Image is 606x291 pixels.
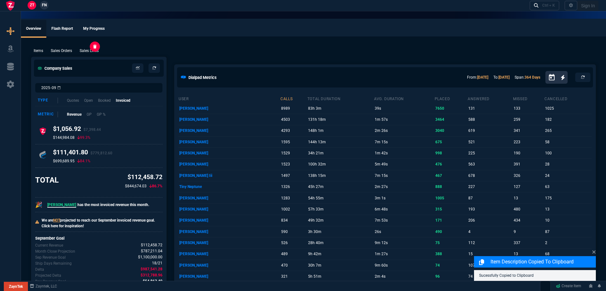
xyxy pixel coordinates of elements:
a: Overview [21,20,46,38]
p: 476 [435,160,466,169]
p: Tiny Neptune [179,182,279,191]
th: user [178,94,280,103]
p: 190 [514,149,543,158]
p: 3464 [435,115,466,124]
a: msbcCompanyName [28,283,59,289]
p: [PERSON_NAME] [179,126,279,135]
p: $699,689.95 [53,158,75,164]
p: 100 [545,149,590,158]
h3: TOTAL [35,175,59,185]
p: 678 [468,171,512,180]
th: total duration [307,94,374,103]
p: 🎉 [35,200,42,209]
p: From: [467,74,488,80]
p: 619 [468,126,512,135]
p: 4 [468,227,512,236]
p: 34h 21m [308,149,373,158]
h5: Company Sales [38,65,72,71]
p: 45h 27m [308,182,373,191]
p: 171 [435,216,466,225]
p: 1m 57s [375,115,433,124]
th: missed [513,94,544,103]
p: 83h 3m [308,104,373,113]
p: 74 [435,261,466,270]
p: Span: [515,74,540,80]
p: 6m 48s [375,205,433,214]
p: 2m 26s [375,126,433,135]
p: 39s [375,104,433,113]
p: spec.value [137,278,162,284]
p: Sales Lines [80,48,99,54]
p: Items [34,48,43,54]
p: 144h 13m [308,138,373,146]
p: 223 [514,138,543,146]
p: 1025 [545,104,590,113]
p: 87 [468,194,512,203]
p: 1497 [281,171,306,180]
p: 74 [468,272,512,281]
p: 265 [545,126,590,135]
p: 675 [435,138,466,146]
p: 206 [468,216,512,225]
p: 13 [514,194,543,203]
p: 9h 42m [308,249,373,258]
p: 9 [514,227,543,236]
p: [PERSON_NAME] [179,115,279,124]
p: 1005 [435,194,466,203]
h6: September Goal [35,236,162,241]
p: 7m 15s [375,171,433,180]
p: [PERSON_NAME] Iii [179,171,279,180]
p: 259 [514,115,543,124]
p: GP [87,112,92,117]
span: NOT [53,218,60,223]
p: [PERSON_NAME] [179,216,279,225]
p: 1m 27s [375,249,433,258]
p: 3h 30m [308,227,373,236]
span: Uses current month's data to project the month's close. [141,248,162,254]
p: Sucessfully Copied to Clipboard [479,273,591,278]
p: 337 [514,238,543,247]
p: has the most invoiced revenue this month. [47,202,149,208]
p: 590 [281,227,306,236]
span: The difference between the current month's Revenue goal and projected month-end. [141,272,162,278]
p: 9m 60s [375,261,433,270]
p: 10 [545,216,590,225]
p: 182 [545,115,590,124]
p: 4293 [281,126,306,135]
button: Open calendar [548,73,561,82]
p: [PERSON_NAME] [179,261,279,270]
p: [PERSON_NAME] [179,205,279,214]
p: 30h 7m [308,261,373,270]
p: 1529 [281,149,306,158]
div: Ctrl + K [542,3,555,8]
p: 127 [514,182,543,191]
h4: $1,056.92 [53,125,101,135]
p: 133 [514,104,543,113]
a: Flash Report [46,20,78,38]
p: [PERSON_NAME] [179,160,279,169]
p: Company Revenue Goal for Sep. [35,255,66,260]
p: Booked [98,98,111,103]
a: [DATE] [498,75,510,80]
th: placed [434,94,468,103]
p: 87 [545,227,590,236]
p: 112 [468,238,512,247]
p: 521 [468,138,512,146]
th: cancelled [544,94,592,103]
p: GP % [97,112,106,117]
span: [PERSON_NAME] [47,203,76,208]
p: $144,984.08 [53,135,75,140]
p: 1002 [281,205,306,214]
p: 470 [281,261,306,270]
p: Revenue [67,112,82,117]
p: 58 [545,138,590,146]
p: 998 [435,149,466,158]
span: Delta divided by the remaining ship days. [143,278,163,284]
p: spec.value [135,242,163,248]
p: Delta divided by the remaining ship days. [35,279,66,284]
p: 315 [435,205,466,214]
a: My Progress [78,20,110,38]
p: 563 [468,160,512,169]
p: 391 [514,160,543,169]
p: [PERSON_NAME] [179,104,279,113]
